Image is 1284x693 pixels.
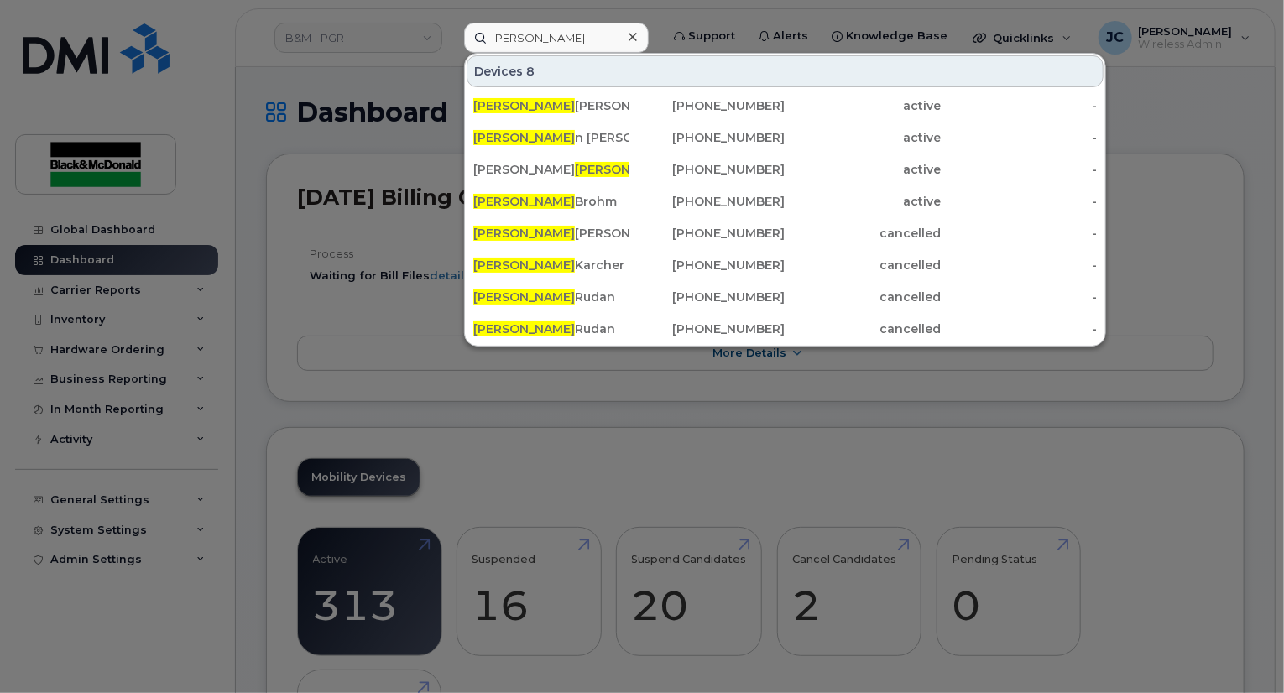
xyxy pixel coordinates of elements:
div: [PHONE_NUMBER] [629,320,786,337]
a: [PERSON_NAME]Karcher[PHONE_NUMBER]cancelled- [467,250,1104,280]
div: cancelled [786,257,942,274]
span: [PERSON_NAME] [473,194,575,209]
a: [PERSON_NAME]Rudan[PHONE_NUMBER]cancelled- [467,314,1104,344]
div: cancelled [786,225,942,242]
div: Rudan [473,320,629,337]
div: - [941,193,1097,210]
span: [PERSON_NAME] [473,321,575,336]
span: [PERSON_NAME] [473,226,575,241]
div: - [941,129,1097,146]
a: [PERSON_NAME][PERSON_NAME][PHONE_NUMBER]active- [467,91,1104,121]
div: [PHONE_NUMBER] [629,97,786,114]
div: [PHONE_NUMBER] [629,161,786,178]
span: [PERSON_NAME] [473,98,575,113]
div: [PHONE_NUMBER] [629,193,786,210]
div: [PHONE_NUMBER] [629,257,786,274]
a: [PERSON_NAME][PERSON_NAME]z[PHONE_NUMBER]active- [467,154,1104,185]
div: Devices [467,55,1104,87]
span: [PERSON_NAME] [473,130,575,145]
div: - [941,161,1097,178]
div: cancelled [786,289,942,305]
div: - [941,225,1097,242]
div: active [786,97,942,114]
span: [PERSON_NAME] [473,258,575,273]
div: - [941,320,1097,337]
div: - [941,97,1097,114]
div: cancelled [786,320,942,337]
span: [PERSON_NAME] [575,162,676,177]
div: - [941,257,1097,274]
div: Karcher [473,257,629,274]
div: [PHONE_NUMBER] [629,225,786,242]
a: [PERSON_NAME][PERSON_NAME][PHONE_NUMBER]cancelled- [467,218,1104,248]
a: [PERSON_NAME]n [PERSON_NAME][PHONE_NUMBER]active- [467,122,1104,153]
div: - [941,289,1097,305]
div: [PHONE_NUMBER] [629,129,786,146]
div: active [786,129,942,146]
div: [PERSON_NAME] z [473,161,629,178]
span: [PERSON_NAME] [473,289,575,305]
div: [PERSON_NAME] [473,225,629,242]
div: [PERSON_NAME] [473,97,629,114]
div: active [786,161,942,178]
span: 8 [526,63,535,80]
a: [PERSON_NAME]Rudan[PHONE_NUMBER]cancelled- [467,282,1104,312]
div: Rudan [473,289,629,305]
div: active [786,193,942,210]
div: Brohm [473,193,629,210]
div: [PHONE_NUMBER] [629,289,786,305]
a: [PERSON_NAME]Brohm[PHONE_NUMBER]active- [467,186,1104,216]
div: n [PERSON_NAME] [473,129,629,146]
